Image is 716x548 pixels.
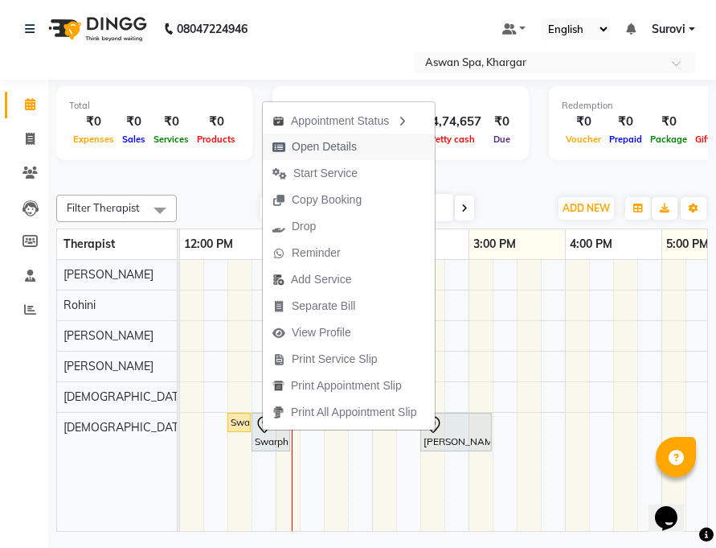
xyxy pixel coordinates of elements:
span: Reminder [292,245,341,262]
div: Finance [285,99,516,113]
div: ₹0 [605,113,646,131]
span: Package [646,134,691,145]
button: ADD NEW [558,197,614,220]
span: Filter Therapist [67,201,140,214]
div: ₹4,74,657 [417,113,488,131]
img: printapt.png [272,380,284,392]
span: Start Service [293,165,358,182]
span: [PERSON_NAME] [63,359,153,373]
span: [PERSON_NAME] [63,267,153,282]
span: Due [489,134,514,145]
span: Prepaid [605,134,646,145]
span: Products [193,134,239,145]
span: ADD NEW [563,202,610,214]
div: Swarphy Napo-1705, TK02, 12:45 PM-01:10 PM, [GEOGRAPHIC_DATA]/Forehead/[PERSON_NAME] [253,415,288,449]
span: Therapist [63,237,115,251]
iframe: chat widget [648,484,700,532]
div: ₹0 [646,113,691,131]
span: Today [260,196,301,220]
span: [PERSON_NAME] [63,328,153,343]
img: apt_status.png [272,115,284,127]
a: 3:00 PM [469,233,520,256]
a: 12:00 PM [180,233,237,256]
div: ₹0 [562,113,605,131]
div: Appointment Status [263,106,435,134]
div: ₹0 [69,113,118,131]
span: Drop [292,218,316,235]
span: Print Service Slip [292,351,378,368]
span: Petty cash [426,134,479,145]
span: [DEMOGRAPHIC_DATA] Waiting [63,420,232,435]
div: Total [69,99,239,113]
span: Copy Booking [292,192,362,208]
b: 08047224946 [177,6,248,52]
span: Rohini [63,298,96,312]
a: 5:00 PM [662,233,713,256]
span: Print All Appointment Slip [291,404,416,421]
div: Swarphy Napo-1705, TK02, 12:30 PM-12:40 PM, Eyebrow [229,415,249,430]
span: [DEMOGRAPHIC_DATA] Waiting [63,389,232,404]
span: Services [149,134,193,145]
span: Sales [118,134,149,145]
img: add-service.png [272,274,284,286]
div: ₹0 [193,113,239,131]
div: ₹0 [118,113,149,131]
span: Surovi [652,21,685,38]
span: Print Appointment Slip [291,377,402,394]
span: Voucher [562,134,605,145]
span: Separate Bill [292,298,355,315]
span: View Profile [292,324,351,341]
span: Expenses [69,134,118,145]
a: 4:00 PM [566,233,616,256]
img: logo [41,6,151,52]
span: Add Service [291,271,351,288]
div: ₹0 [488,113,516,131]
div: [PERSON_NAME] [PERSON_NAME] - 603, TK01, 02:30 PM-03:15 PM, Moisturizing Hair Spa Men [422,415,490,449]
img: printall.png [272,406,284,418]
span: Open Details [292,138,357,155]
div: ₹0 [149,113,193,131]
